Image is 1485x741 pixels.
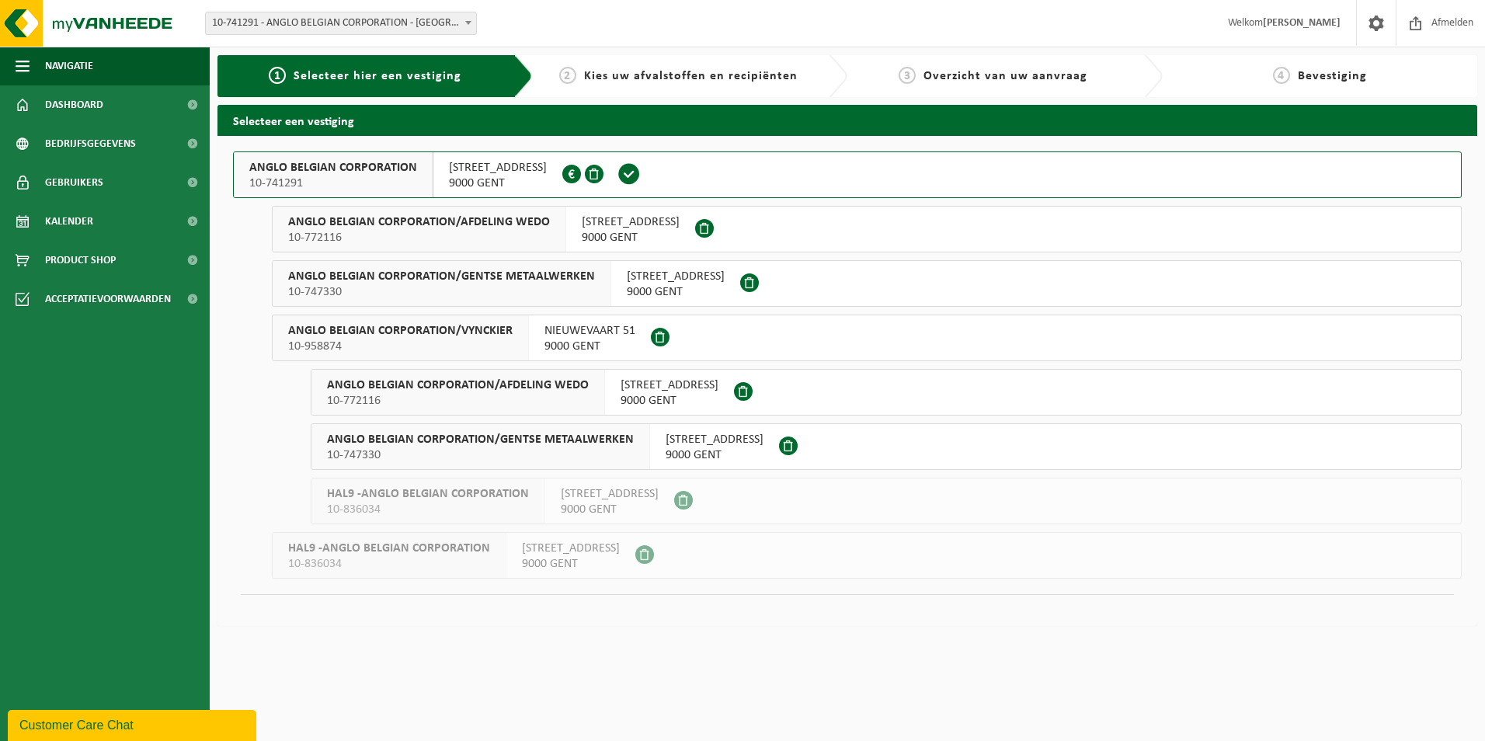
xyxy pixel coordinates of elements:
[249,176,417,191] span: 10-741291
[206,12,476,34] span: 10-741291 - ANGLO BELGIAN CORPORATION - GENT
[294,70,461,82] span: Selecteer hier een vestiging
[923,70,1087,82] span: Overzicht van uw aanvraag
[269,67,286,84] span: 1
[327,393,589,409] span: 10-772116
[621,377,718,393] span: [STREET_ADDRESS]
[559,67,576,84] span: 2
[582,214,680,230] span: [STREET_ADDRESS]
[272,206,1462,252] button: ANGLO BELGIAN CORPORATION/AFDELING WEDO 10-772116 [STREET_ADDRESS]9000 GENT
[327,502,529,517] span: 10-836034
[449,176,547,191] span: 9000 GENT
[1298,70,1367,82] span: Bevestiging
[272,260,1462,307] button: ANGLO BELGIAN CORPORATION/GENTSE METAALWERKEN 10-747330 [STREET_ADDRESS]9000 GENT
[561,486,659,502] span: [STREET_ADDRESS]
[288,269,595,284] span: ANGLO BELGIAN CORPORATION/GENTSE METAALWERKEN
[627,269,725,284] span: [STREET_ADDRESS]
[233,151,1462,198] button: ANGLO BELGIAN CORPORATION 10-741291 [STREET_ADDRESS]9000 GENT
[522,541,620,556] span: [STREET_ADDRESS]
[544,339,635,354] span: 9000 GENT
[288,284,595,300] span: 10-747330
[584,70,798,82] span: Kies uw afvalstoffen en recipiënten
[45,280,171,318] span: Acceptatievoorwaarden
[1273,67,1290,84] span: 4
[666,447,763,463] span: 9000 GENT
[327,486,529,502] span: HAL9 -ANGLO BELGIAN CORPORATION
[8,707,259,741] iframe: chat widget
[621,393,718,409] span: 9000 GENT
[45,85,103,124] span: Dashboard
[288,323,513,339] span: ANGLO BELGIAN CORPORATION/VYNCKIER
[899,67,916,84] span: 3
[544,323,635,339] span: NIEUWEVAART 51
[45,202,93,241] span: Kalender
[311,423,1462,470] button: ANGLO BELGIAN CORPORATION/GENTSE METAALWERKEN 10-747330 [STREET_ADDRESS]9000 GENT
[272,315,1462,361] button: ANGLO BELGIAN CORPORATION/VYNCKIER 10-958874 NIEUWEVAART 519000 GENT
[249,160,417,176] span: ANGLO BELGIAN CORPORATION
[45,163,103,202] span: Gebruikers
[288,214,550,230] span: ANGLO BELGIAN CORPORATION/AFDELING WEDO
[582,230,680,245] span: 9000 GENT
[205,12,477,35] span: 10-741291 - ANGLO BELGIAN CORPORATION - GENT
[522,556,620,572] span: 9000 GENT
[627,284,725,300] span: 9000 GENT
[217,105,1477,135] h2: Selecteer een vestiging
[288,230,550,245] span: 10-772116
[311,369,1462,416] button: ANGLO BELGIAN CORPORATION/AFDELING WEDO 10-772116 [STREET_ADDRESS]9000 GENT
[288,556,490,572] span: 10-836034
[327,447,634,463] span: 10-747330
[449,160,547,176] span: [STREET_ADDRESS]
[288,541,490,556] span: HAL9 -ANGLO BELGIAN CORPORATION
[45,241,116,280] span: Product Shop
[45,124,136,163] span: Bedrijfsgegevens
[666,432,763,447] span: [STREET_ADDRESS]
[327,432,634,447] span: ANGLO BELGIAN CORPORATION/GENTSE METAALWERKEN
[561,502,659,517] span: 9000 GENT
[327,377,589,393] span: ANGLO BELGIAN CORPORATION/AFDELING WEDO
[288,339,513,354] span: 10-958874
[1263,17,1341,29] strong: [PERSON_NAME]
[45,47,93,85] span: Navigatie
